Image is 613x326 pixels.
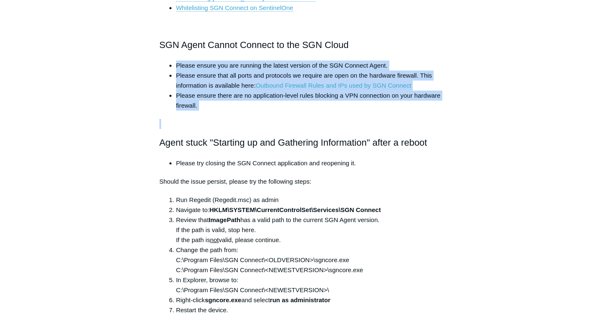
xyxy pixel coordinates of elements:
[159,177,454,187] p: Should the issue persist, please try the following steps:
[159,38,454,52] h2: SGN Agent Cannot Connect to the SGN Cloud
[176,71,454,91] li: Please ensure that all ports and protocols we require are open on the hardware firewall. This inf...
[176,305,454,315] li: Restart the device.
[176,295,454,305] li: Right-click and select
[256,82,411,89] a: Outbound Firewall Rules and IPs used by SGN Connect
[209,216,240,223] strong: ImagePath
[176,158,454,168] li: Please try closing the SGN Connect application and reopening it.
[176,245,454,275] li: Change the path from: C:\Program Files\SGN Connect\<OLDVERSION>\sgncore.exe C:\Program Files\SGN ...
[210,236,219,243] span: not
[176,215,454,245] li: Review that has a valid path to the current SGN Agent version. If the path is valid, stop here. I...
[176,4,293,12] a: Whitelisting SGN Connect on SentinelOne
[176,195,454,205] li: Run Regedit (Regedit.msc) as admin
[159,135,454,150] h2: Agent stuck "Starting up and Gathering Information" after a reboot
[176,205,454,215] li: Navigate to:
[270,296,330,303] strong: run as administrator
[176,91,454,111] li: Please ensure there are no application-level rules blocking a VPN connection on your hardware fir...
[176,61,454,71] li: Please ensure you are running the latest version of the SGN Connect Agent.
[209,206,381,213] strong: HKLM\SYSTEM\CurrentControlSet\Services\SGN Connect
[176,275,454,295] li: In Explorer, browse to: C:\Program Files\SGN Connect\<NEWESTVERSION>\
[205,296,242,303] strong: sgncore.exe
